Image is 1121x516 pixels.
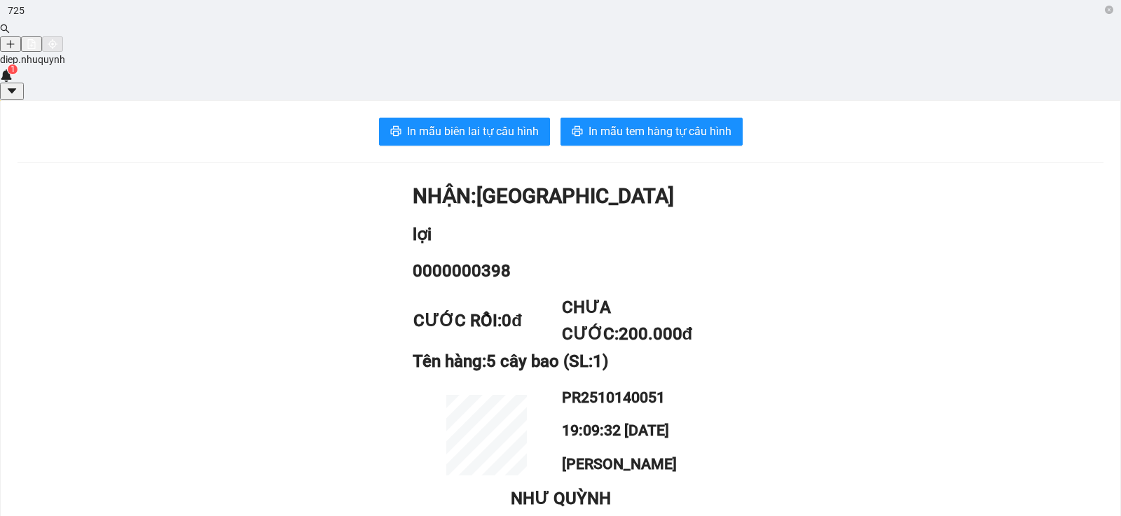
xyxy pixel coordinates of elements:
[413,311,522,330] span: CƯỚC RỒI:
[21,36,42,52] button: file-add
[42,36,63,52] button: aim
[562,455,677,473] span: [PERSON_NAME]
[589,123,731,140] span: In mẫu tem hàng tự cấu hình
[6,85,18,97] span: caret-down
[27,39,36,49] span: file-add
[476,184,674,208] span: [GEOGRAPHIC_DATA]
[1105,6,1113,14] span: close-circle
[407,123,539,140] span: In mẫu biên lai tự cấu hình
[413,351,608,371] span: Tên hàng:
[8,3,1102,18] input: Tìm tên, số ĐT hoặc mã đơn
[502,311,522,330] span: 0đ
[562,421,669,439] span: 19:09:32 [DATE]
[593,351,608,371] span: 1)
[511,489,611,508] span: NHƯ QUỲNH
[486,351,608,371] span: 5 cây bao (SL:
[413,184,674,208] strong: NHẬN:
[390,125,401,139] span: printer
[413,225,432,244] span: lợi
[619,324,693,344] span: 200.000đ
[562,298,693,344] span: CHƯA CƯỚC:
[379,118,550,146] button: printerIn mẫu biên lai tự cấu hình
[560,118,743,146] button: printerIn mẫu tem hàng tự cấu hình
[572,125,583,139] span: printer
[1105,4,1113,18] span: close-circle
[413,261,511,281] span: 0000000398
[48,39,57,49] span: aim
[562,389,665,406] span: PR2510140051
[11,64,15,74] span: 1
[6,39,15,49] span: plus
[8,64,18,74] sup: 1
